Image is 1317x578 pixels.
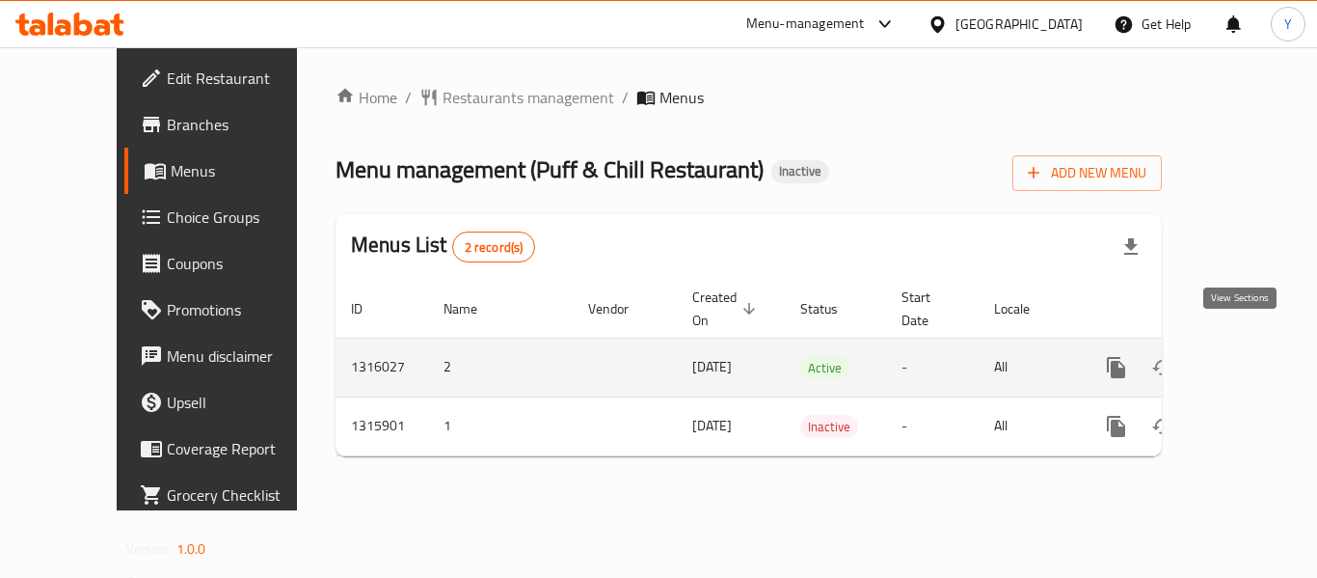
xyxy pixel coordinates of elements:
span: Active [800,357,849,379]
td: - [886,397,979,455]
li: / [622,86,629,109]
a: Choice Groups [124,194,336,240]
li: / [405,86,412,109]
span: Menus [659,86,704,109]
a: Upsell [124,379,336,426]
span: Inactive [800,416,858,438]
span: Menus [171,159,321,182]
div: Inactive [771,160,829,183]
td: 1315901 [336,397,428,455]
a: Coupons [124,240,336,287]
span: Y [1284,14,1292,35]
span: Branches [167,113,321,136]
span: Coupons [167,252,321,275]
span: Name [443,297,502,320]
span: Grocery Checklist [167,483,321,507]
td: All [979,338,1078,397]
span: 2 record(s) [453,238,535,257]
table: enhanced table [336,280,1294,456]
span: Menu management ( Puff & Chill Restaurant ) [336,148,764,191]
button: more [1093,344,1140,391]
a: Home [336,86,397,109]
span: Menu disclaimer [167,344,321,368]
span: Choice Groups [167,206,321,229]
div: Export file [1108,224,1154,270]
h2: Menus List [351,231,535,262]
a: Menu disclaimer [124,333,336,379]
span: [DATE] [692,354,732,379]
button: more [1093,403,1140,450]
a: Menus [124,148,336,194]
a: Restaurants management [419,86,614,109]
th: Actions [1078,280,1294,339]
span: Locale [994,297,1055,320]
div: Menu-management [746,13,865,36]
a: Grocery Checklist [124,472,336,518]
div: Inactive [800,415,858,438]
span: Start Date [901,286,955,332]
span: Coverage Report [167,437,321,460]
span: Status [800,297,863,320]
nav: breadcrumb [336,86,1162,109]
span: ID [351,297,388,320]
span: Add New Menu [1028,161,1146,185]
button: Add New Menu [1012,155,1162,191]
td: 2 [428,338,573,397]
td: 1 [428,397,573,455]
span: Restaurants management [443,86,614,109]
a: Branches [124,101,336,148]
span: Upsell [167,391,321,414]
a: Promotions [124,287,336,333]
span: 1.0.0 [176,537,206,562]
div: Active [800,356,849,379]
span: Promotions [167,298,321,321]
span: Vendor [588,297,654,320]
a: Edit Restaurant [124,55,336,101]
td: 1316027 [336,338,428,397]
span: Edit Restaurant [167,67,321,90]
span: Inactive [771,163,829,179]
div: Total records count [452,232,536,262]
a: Coverage Report [124,426,336,472]
td: - [886,338,979,397]
span: Version: [126,537,174,562]
button: Change Status [1140,403,1186,450]
span: [DATE] [692,413,732,438]
td: All [979,397,1078,455]
span: Created On [692,286,762,332]
div: [GEOGRAPHIC_DATA] [955,14,1083,35]
button: Change Status [1140,344,1186,391]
